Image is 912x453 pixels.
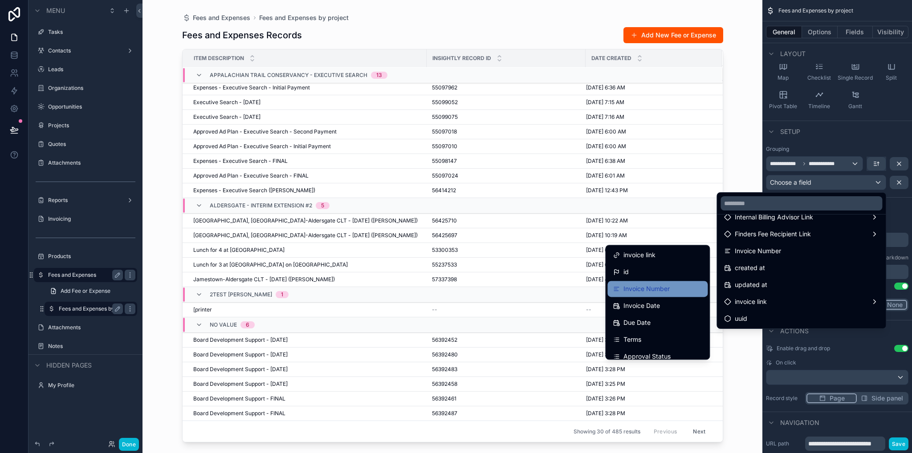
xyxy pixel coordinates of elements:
[432,217,457,224] span: 56425710
[586,113,711,121] a: [DATE] 7:16 AM
[193,366,288,373] span: Board Development Support - [DATE]
[432,261,580,268] a: 55237533
[193,247,421,254] a: Lunch for 4 at [GEOGRAPHIC_DATA]
[193,261,421,268] a: Lunch for 3 at [GEOGRAPHIC_DATA] on [GEOGRAPHIC_DATA]
[586,276,711,283] a: [DATE] 4:07 PM
[735,313,747,324] span: uuid
[193,410,421,417] a: Board Development Support - FINAL
[210,72,367,79] span: Appalachian Trail Conservancy - Executive Search
[432,306,580,313] a: --
[586,187,628,194] span: [DATE] 12:43 PM
[194,55,244,62] span: Item Description
[586,380,711,388] a: [DATE] 3:25 PM
[586,128,626,135] span: [DATE] 6:00 AM
[586,336,711,344] a: [DATE] 3:24 PM
[321,202,324,209] div: 5
[432,158,457,165] span: 55098147
[432,276,580,283] a: 57337398
[193,276,335,283] span: Jamestown-Aldersgate CLT - [DATE] ([PERSON_NAME])
[193,336,288,344] span: Board Development Support - [DATE]
[586,410,625,417] span: [DATE] 3:28 PM
[432,99,458,106] span: 55099052
[586,99,711,106] a: [DATE] 7:15 AM
[193,172,421,179] a: Approved Ad Plan - Executive Search - FINAL
[735,212,813,222] span: Internal Billing Advisor Link
[193,380,421,388] a: Board Development Support - [DATE]
[586,247,711,254] a: [DATE] 6:40 AM
[432,143,457,150] span: 55097010
[432,187,580,194] a: 56414212
[735,279,767,290] span: updated at
[432,261,457,268] span: 55237533
[586,128,711,135] a: [DATE] 6:00 AM
[432,128,580,135] a: 55097018
[193,99,421,106] a: Executive Search - [DATE]
[193,261,348,268] span: Lunch for 3 at [GEOGRAPHIC_DATA] on [GEOGRAPHIC_DATA]
[586,306,591,313] span: --
[193,172,309,179] span: Approved Ad Plan - Executive Search - FINAL
[432,128,457,135] span: 55097018
[623,334,641,345] span: Terms
[193,187,421,194] a: Expenses - Executive Search ([PERSON_NAME])
[586,306,711,313] a: --
[432,217,580,224] a: 56425710
[432,410,580,417] a: 56392487
[432,395,456,402] span: 56392461
[623,250,655,260] span: invoice link
[586,336,626,344] span: [DATE] 3:24 PM
[432,247,580,254] a: 53300353
[432,336,580,344] a: 56392452
[193,232,418,239] span: [GEOGRAPHIC_DATA], [GEOGRAPHIC_DATA]-Aldersgate CLT - [DATE] ([PERSON_NAME])
[623,27,723,43] button: Add New Fee or Expense
[259,13,349,22] a: Fees and Expenses by project
[623,283,670,294] span: Invoice Number
[432,113,458,121] span: 55099075
[432,380,580,388] a: 56392458
[586,99,624,106] span: [DATE] 7:15 AM
[586,84,625,91] span: [DATE] 6:36 AM
[586,143,626,150] span: [DATE] 6:00 AM
[193,158,421,165] a: Expenses - Executive Search - FINAL
[432,232,580,239] a: 56425697
[193,306,212,313] span: [printer
[432,158,580,165] a: 55098147
[432,351,458,358] span: 56392480
[623,300,660,311] span: Invoice Date
[193,232,421,239] a: [GEOGRAPHIC_DATA], [GEOGRAPHIC_DATA]-Aldersgate CLT - [DATE] ([PERSON_NAME])
[586,172,711,179] a: [DATE] 6:01 AM
[193,366,421,373] a: Board Development Support - [DATE]
[586,410,711,417] a: [DATE] 3:28 PM
[432,395,580,402] a: 56392461
[586,143,711,150] a: [DATE] 6:00 AM
[586,351,711,358] a: [DATE] 3:27 PM
[210,321,237,328] span: No value
[193,276,421,283] a: Jamestown-Aldersgate CLT - [DATE] ([PERSON_NAME])
[193,380,288,388] span: Board Development Support - [DATE]
[586,217,628,224] span: [DATE] 10:22 AM
[574,428,640,435] span: Showing 30 of 485 results
[432,351,580,358] a: 56392480
[193,143,421,150] a: Approved Ad Plan - Executive Search - Initial Payment
[586,113,624,121] span: [DATE] 7:16 AM
[193,128,337,135] span: Approved Ad Plan - Executive Search - Second Payment
[586,366,711,373] a: [DATE] 3:28 PM
[586,232,627,239] span: [DATE] 10:19 AM
[586,247,626,254] span: [DATE] 6:40 AM
[193,395,285,402] span: Board Development Support - FINAL
[586,158,625,165] span: [DATE] 6:38 AM
[586,276,626,283] span: [DATE] 4:07 PM
[193,113,261,121] span: Executive Search - [DATE]
[586,217,711,224] a: [DATE] 10:22 AM
[623,317,651,328] span: Due Date
[586,158,711,165] a: [DATE] 6:38 AM
[193,217,418,224] span: [GEOGRAPHIC_DATA], [GEOGRAPHIC_DATA]-Aldersgate CLT - [DATE] ([PERSON_NAME])
[586,232,711,239] a: [DATE] 10:19 AM
[623,351,671,362] span: Approval Status
[432,247,458,254] span: 53300353
[246,321,249,328] div: 6
[591,55,631,62] span: Date Created
[281,291,283,298] div: 1
[586,351,625,358] span: [DATE] 3:27 PM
